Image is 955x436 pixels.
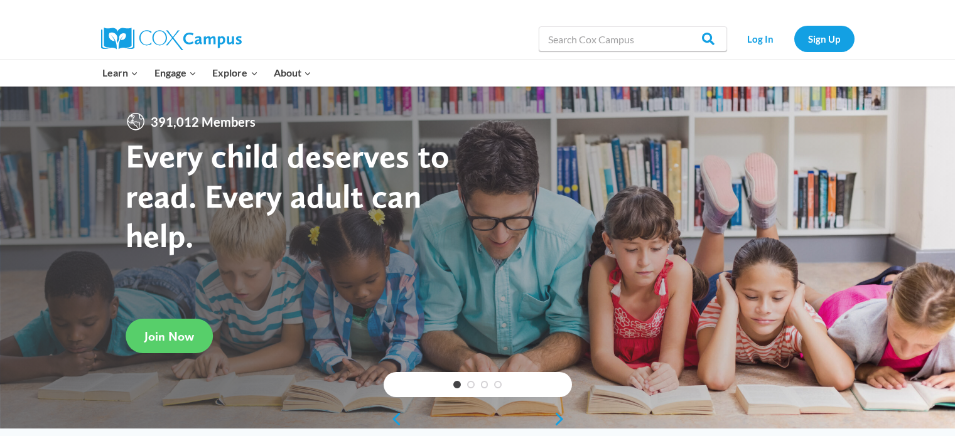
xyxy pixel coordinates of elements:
a: 1 [453,381,461,388]
strong: Every child deserves to read. Every adult can help. [126,136,450,255]
nav: Secondary Navigation [733,26,855,51]
a: next [553,412,572,427]
span: Engage [154,65,197,81]
span: Join Now [144,329,194,344]
input: Search Cox Campus [539,26,727,51]
nav: Primary Navigation [95,60,320,86]
span: Explore [212,65,257,81]
a: 4 [494,381,502,388]
img: Cox Campus [101,28,242,50]
a: Join Now [126,319,213,353]
a: previous [384,412,402,427]
div: content slider buttons [384,407,572,432]
a: 3 [481,381,488,388]
a: 2 [467,381,475,388]
a: Log In [733,26,788,51]
a: Sign Up [794,26,855,51]
span: About [274,65,311,81]
span: Learn [102,65,138,81]
span: 391,012 Members [146,112,261,132]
